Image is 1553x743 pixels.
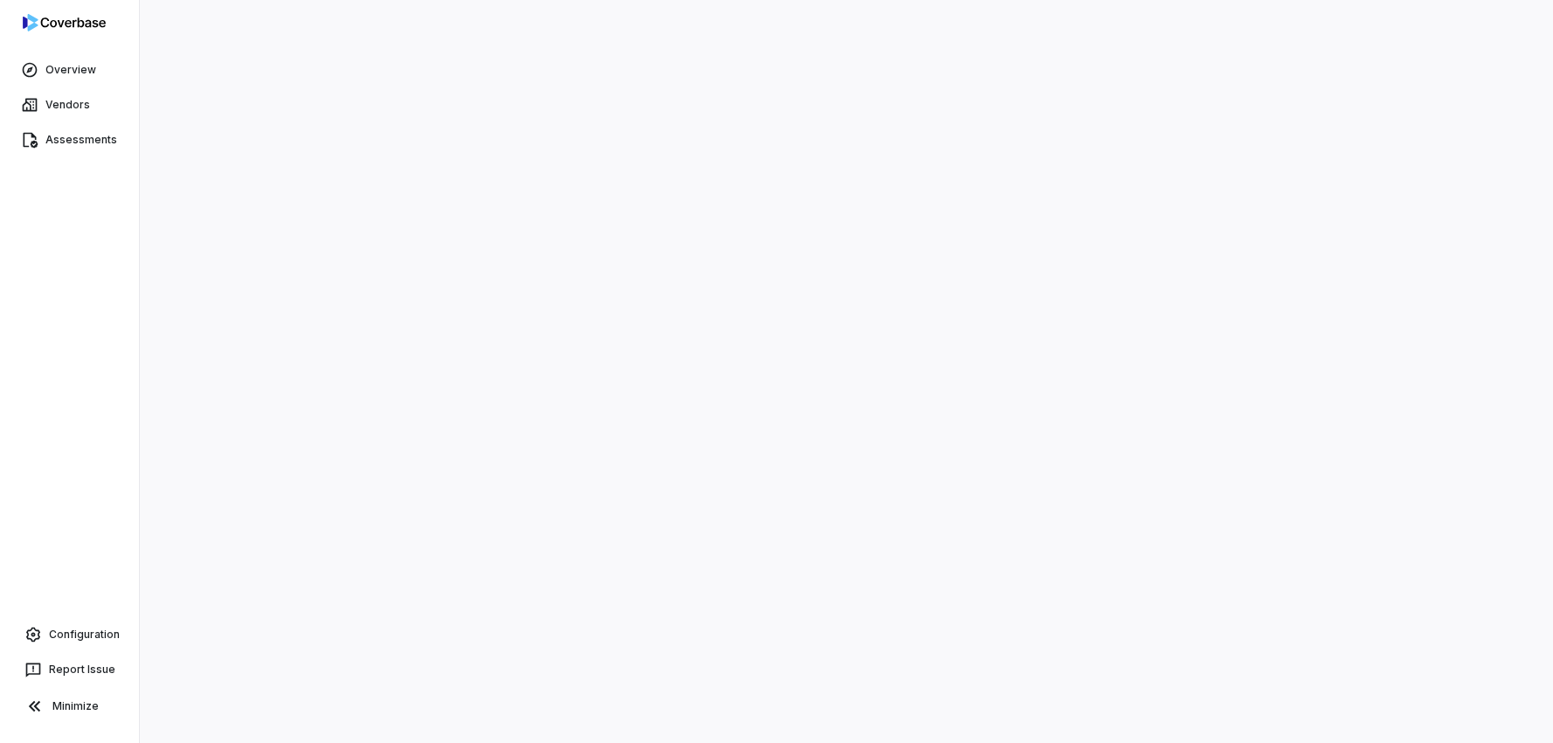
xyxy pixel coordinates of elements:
a: Overview [3,54,135,86]
a: Assessments [3,124,135,156]
a: Vendors [3,89,135,121]
button: Report Issue [7,654,132,685]
img: logo-D7KZi-bG.svg [23,14,106,31]
button: Minimize [7,689,132,724]
a: Configuration [7,619,132,650]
